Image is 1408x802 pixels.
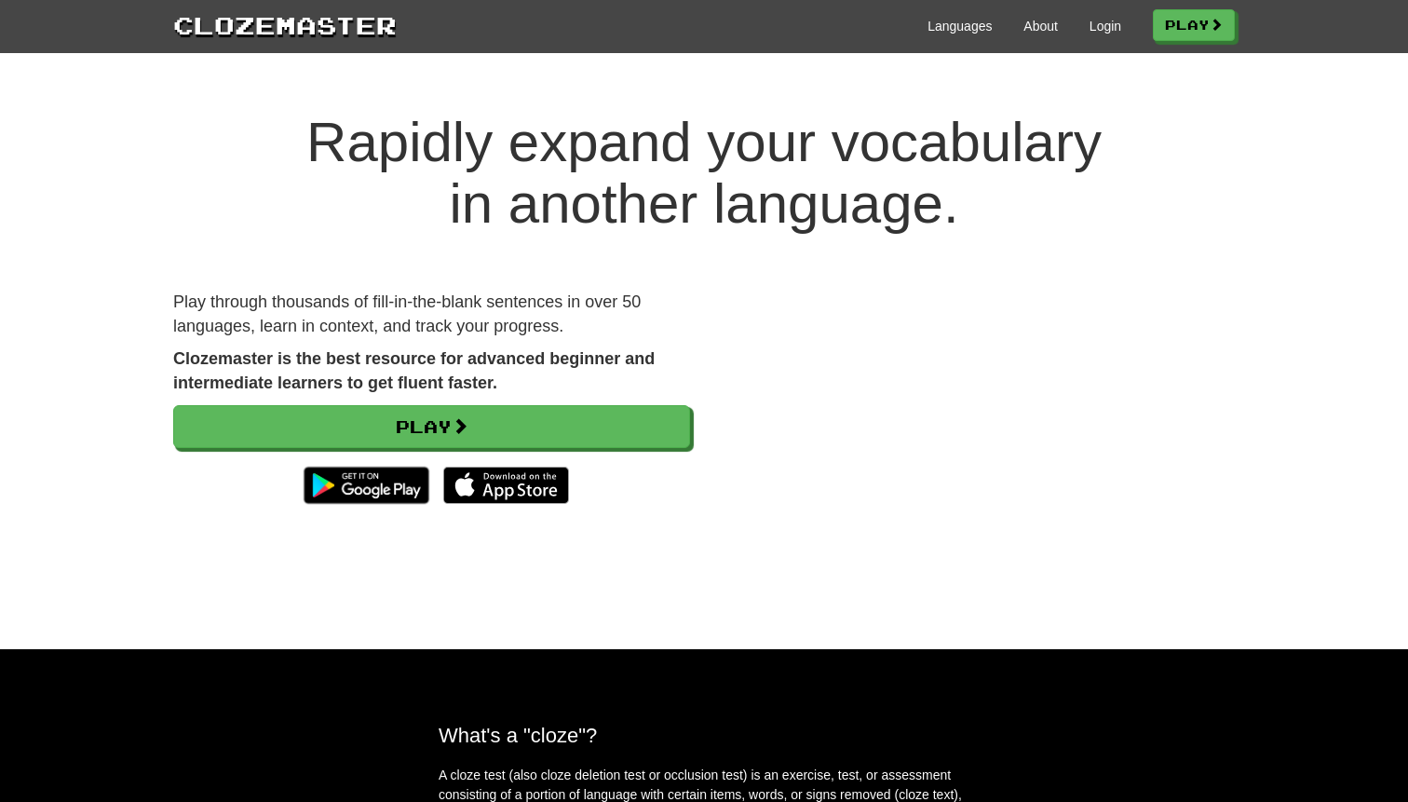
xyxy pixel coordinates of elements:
[173,405,690,448] a: Play
[173,291,690,338] p: Play through thousands of fill-in-the-blank sentences in over 50 languages, learn in context, and...
[173,349,655,392] strong: Clozemaster is the best resource for advanced beginner and intermediate learners to get fluent fa...
[1153,9,1235,41] a: Play
[439,724,969,747] h2: What's a "cloze"?
[1090,17,1121,35] a: Login
[443,467,569,504] img: Download_on_the_App_Store_Badge_US-UK_135x40-25178aeef6eb6b83b96f5f2d004eda3bffbb37122de64afbaef7...
[294,457,439,513] img: Get it on Google Play
[927,17,992,35] a: Languages
[1023,17,1058,35] a: About
[173,7,397,42] a: Clozemaster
